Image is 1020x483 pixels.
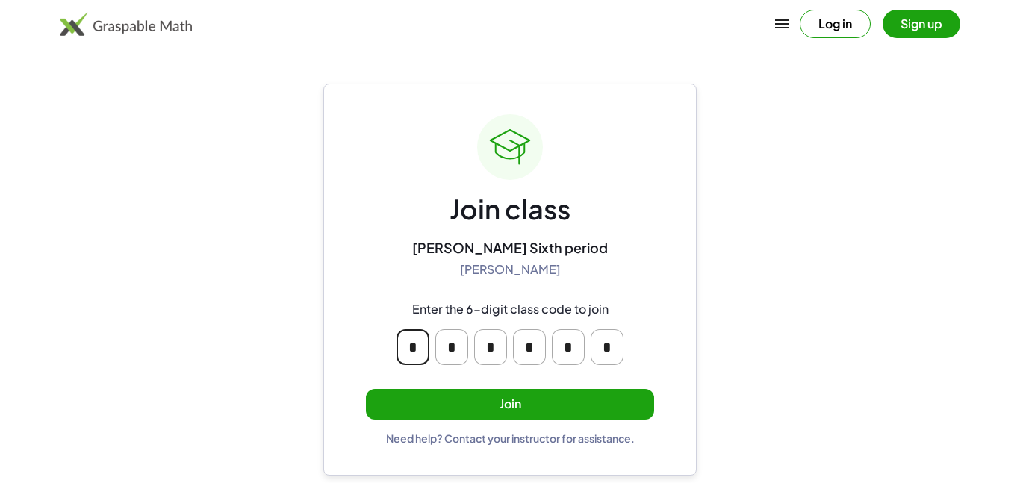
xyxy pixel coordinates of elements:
div: [PERSON_NAME] [460,262,561,278]
button: Join [366,389,654,420]
div: Need help? Contact your instructor for assistance. [386,431,635,445]
div: Join class [450,192,570,227]
input: Please enter OTP character 5 [552,329,585,365]
input: Please enter OTP character 3 [474,329,507,365]
div: [PERSON_NAME] Sixth period [412,239,608,256]
input: Please enter OTP character 2 [435,329,468,365]
div: Enter the 6-digit class code to join [412,302,609,317]
button: Sign up [883,10,960,38]
input: Please enter OTP character 1 [397,329,429,365]
input: Please enter OTP character 6 [591,329,623,365]
input: Please enter OTP character 4 [513,329,546,365]
button: Log in [800,10,871,38]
